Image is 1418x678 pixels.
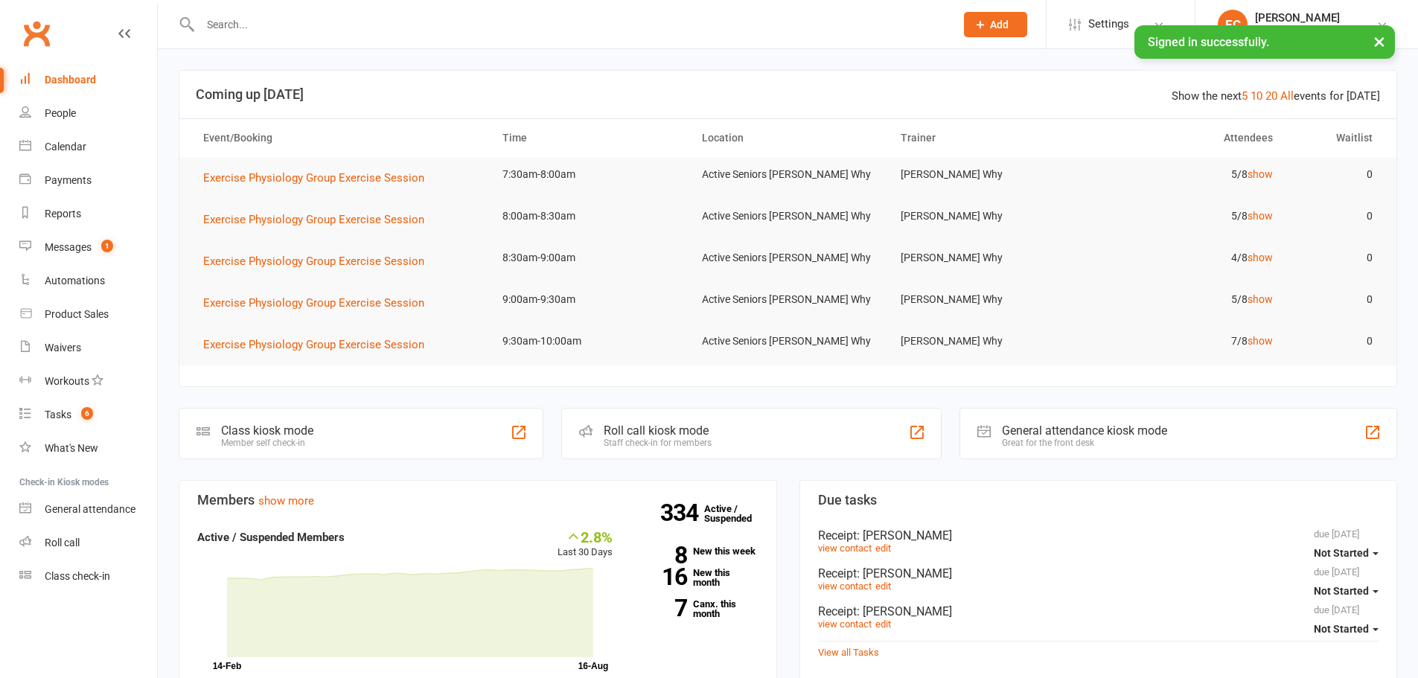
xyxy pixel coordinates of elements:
[1087,157,1286,192] td: 5/8
[45,107,76,119] div: People
[1286,119,1386,157] th: Waitlist
[1148,35,1269,49] span: Signed in successfully.
[258,494,314,508] a: show more
[1280,89,1294,103] a: All
[818,543,872,554] a: view contact
[818,493,1379,508] h3: Due tasks
[19,164,157,197] a: Payments
[875,543,891,554] a: edit
[45,208,81,220] div: Reports
[203,338,424,351] span: Exercise Physiology Group Exercise Session
[45,570,110,582] div: Class check-in
[818,604,1379,618] div: Receipt
[635,544,687,566] strong: 8
[558,528,613,560] div: Last 30 Days
[964,12,1027,37] button: Add
[1248,335,1273,347] a: show
[489,324,689,359] td: 9:30am-10:00am
[635,599,758,618] a: 7Canx. this month
[19,432,157,465] a: What's New
[1002,423,1167,438] div: General attendance kiosk mode
[45,241,92,253] div: Messages
[689,199,888,234] td: Active Seniors [PERSON_NAME] Why
[45,442,98,454] div: What's New
[1087,282,1286,317] td: 5/8
[45,74,96,86] div: Dashboard
[1248,293,1273,305] a: show
[704,493,770,534] a: 334Active / Suspended
[489,157,689,192] td: 7:30am-8:00am
[1248,168,1273,180] a: show
[1087,119,1286,157] th: Attendees
[1248,252,1273,263] a: show
[635,568,758,587] a: 16New this month
[689,282,888,317] td: Active Seniors [PERSON_NAME] Why
[1087,324,1286,359] td: 7/8
[45,141,86,153] div: Calendar
[1087,240,1286,275] td: 4/8
[221,438,313,448] div: Member self check-in
[1002,438,1167,448] div: Great for the front desk
[1087,199,1286,234] td: 5/8
[45,409,71,420] div: Tasks
[203,171,424,185] span: Exercise Physiology Group Exercise Session
[203,336,435,354] button: Exercise Physiology Group Exercise Session
[818,528,1379,543] div: Receipt
[1255,25,1362,38] div: Staying Active Dee Why
[818,566,1379,581] div: Receipt
[19,298,157,331] a: Product Sales
[1286,240,1386,275] td: 0
[635,566,687,588] strong: 16
[1242,89,1248,103] a: 5
[887,199,1087,234] td: [PERSON_NAME] Why
[857,604,952,618] span: : [PERSON_NAME]
[1218,10,1248,39] div: EC
[660,502,704,524] strong: 334
[689,157,888,192] td: Active Seniors [PERSON_NAME] Why
[19,365,157,398] a: Workouts
[1314,540,1379,566] button: Not Started
[221,423,313,438] div: Class kiosk mode
[203,296,424,310] span: Exercise Physiology Group Exercise Session
[887,157,1087,192] td: [PERSON_NAME] Why
[604,438,712,448] div: Staff check-in for members
[45,174,92,186] div: Payments
[203,169,435,187] button: Exercise Physiology Group Exercise Session
[45,375,89,387] div: Workouts
[19,398,157,432] a: Tasks 6
[190,119,489,157] th: Event/Booking
[875,618,891,630] a: edit
[19,526,157,560] a: Roll call
[19,97,157,130] a: People
[818,581,872,592] a: view contact
[818,647,879,658] a: View all Tasks
[818,618,872,630] a: view contact
[1286,324,1386,359] td: 0
[45,503,135,515] div: General attendance
[196,14,945,35] input: Search...
[18,15,55,52] a: Clubworx
[604,423,712,438] div: Roll call kiosk mode
[101,240,113,252] span: 1
[81,407,93,420] span: 6
[489,119,689,157] th: Time
[1255,11,1362,25] div: [PERSON_NAME]
[203,252,435,270] button: Exercise Physiology Group Exercise Session
[635,546,758,556] a: 8New this week
[1314,623,1369,635] span: Not Started
[489,199,689,234] td: 8:00am-8:30am
[19,264,157,298] a: Automations
[19,130,157,164] a: Calendar
[1286,282,1386,317] td: 0
[45,275,105,287] div: Automations
[887,119,1087,157] th: Trainer
[45,342,81,354] div: Waivers
[197,493,758,508] h3: Members
[1248,210,1273,222] a: show
[1172,87,1380,105] div: Show the next events for [DATE]
[1314,547,1369,559] span: Not Started
[489,282,689,317] td: 9:00am-9:30am
[689,240,888,275] td: Active Seniors [PERSON_NAME] Why
[203,255,424,268] span: Exercise Physiology Group Exercise Session
[875,581,891,592] a: edit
